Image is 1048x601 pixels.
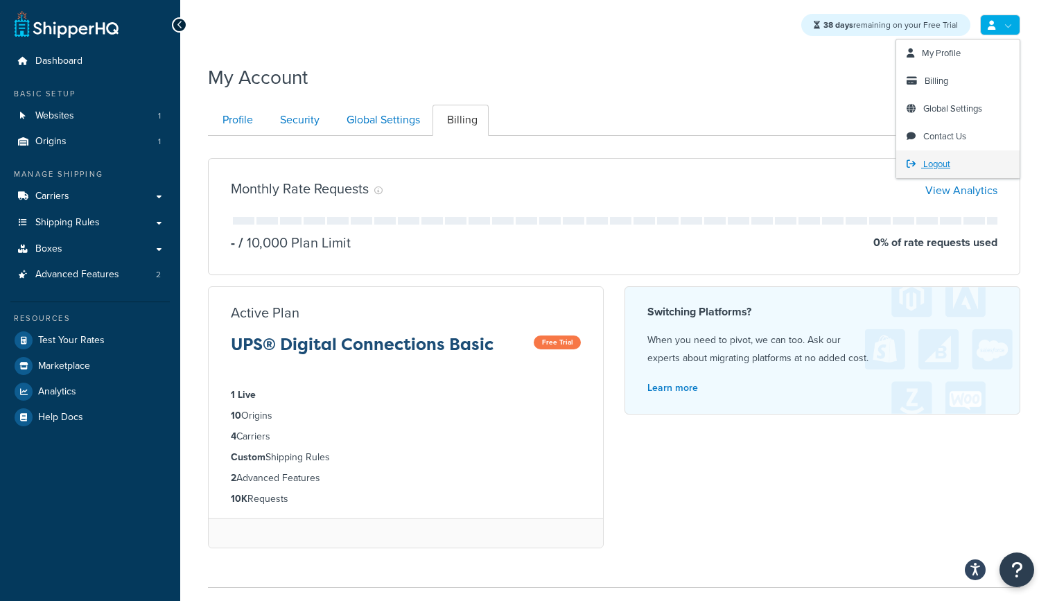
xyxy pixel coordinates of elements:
strong: 10K [231,491,247,506]
span: Carriers [35,191,69,202]
div: Basic Setup [10,88,170,100]
span: Analytics [38,386,76,398]
li: Requests [231,491,581,507]
strong: 38 days [823,19,853,31]
a: Global Settings [896,95,1020,123]
a: My Profile [896,40,1020,67]
strong: 2 [231,471,236,485]
h3: UPS® Digital Connections Basic [231,336,494,365]
span: Websites [35,110,74,122]
span: Logout [923,157,950,171]
li: Shipping Rules [231,450,581,465]
a: Carriers [10,184,170,209]
a: Advanced Features 2 [10,262,170,288]
strong: 1 Live [231,387,256,402]
a: Help Docs [10,405,170,430]
a: Logout [896,150,1020,178]
a: Dashboard [10,49,170,74]
a: View Analytics [925,182,997,198]
div: remaining on your Free Trial [801,14,970,36]
li: Websites [10,103,170,129]
a: Shipping Rules [10,210,170,236]
a: Analytics [10,379,170,404]
li: Origins [231,408,581,424]
a: Billing [433,105,489,136]
a: Test Your Rates [10,328,170,353]
span: Advanced Features [35,269,119,281]
a: Profile [208,105,264,136]
strong: 10 [231,408,241,423]
h4: Switching Platforms? [647,304,997,320]
a: Learn more [647,381,698,395]
span: 1 [158,136,161,148]
a: Origins 1 [10,129,170,155]
li: Advanced Features [10,262,170,288]
li: Origins [10,129,170,155]
p: - [231,233,235,252]
span: Contact Us [923,130,966,143]
a: Global Settings [332,105,431,136]
a: Contact Us [896,123,1020,150]
p: 0 % of rate requests used [873,233,997,252]
div: Resources [10,313,170,324]
span: Origins [35,136,67,148]
h3: Monthly Rate Requests [231,181,369,196]
span: Boxes [35,243,62,255]
span: Dashboard [35,55,82,67]
h1: My Account [208,64,308,91]
span: My Profile [922,46,961,60]
span: 2 [156,269,161,281]
span: Global Settings [923,102,982,115]
span: Billing [925,74,948,87]
a: Marketplace [10,354,170,378]
button: Open Resource Center [999,552,1034,587]
span: / [238,232,243,253]
a: Websites 1 [10,103,170,129]
strong: Custom [231,450,265,464]
span: Marketplace [38,360,90,372]
span: Shipping Rules [35,217,100,229]
a: ShipperHQ Home [15,10,119,38]
li: Advanced Features [231,471,581,486]
span: Help Docs [38,412,83,424]
a: Security [265,105,331,136]
span: Test Your Rates [38,335,105,347]
a: Billing [896,67,1020,95]
span: 1 [158,110,161,122]
p: When you need to pivot, we can too. Ask our experts about migrating platforms at no added cost. [647,331,997,367]
span: Free Trial [534,336,581,349]
li: Carriers [231,429,581,444]
h3: Active Plan [231,305,299,320]
div: Manage Shipping [10,168,170,180]
a: Boxes [10,236,170,262]
strong: 4 [231,429,236,444]
p: 10,000 Plan Limit [235,233,351,252]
